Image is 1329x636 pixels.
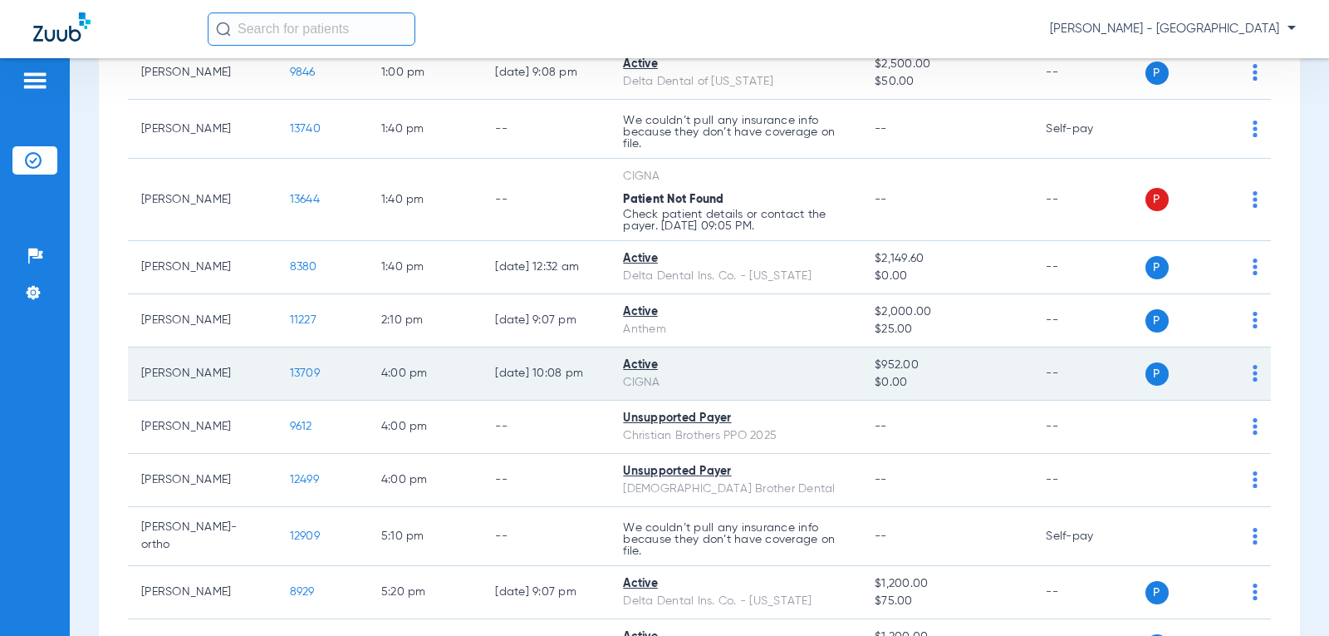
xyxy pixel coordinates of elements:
[482,159,610,241] td: --
[875,321,1019,338] span: $25.00
[875,474,887,486] span: --
[128,241,277,294] td: [PERSON_NAME]
[482,507,610,566] td: --
[290,261,317,273] span: 8380
[290,123,321,135] span: 13740
[290,530,320,542] span: 12909
[623,593,848,610] div: Delta Dental Ins. Co. - [US_STATE]
[368,100,483,159] td: 1:40 PM
[482,241,610,294] td: [DATE] 12:32 AM
[290,367,320,379] span: 13709
[623,194,723,205] span: Patient Not Found
[1145,362,1169,386] span: P
[1253,259,1258,275] img: group-dot-blue.svg
[1253,584,1258,600] img: group-dot-blue.svg
[623,522,848,557] p: We couldn’t pull any insurance info because they don’t have coverage on file.
[1032,47,1145,100] td: --
[128,47,277,100] td: [PERSON_NAME]
[128,454,277,507] td: [PERSON_NAME]
[875,303,1019,321] span: $2,000.00
[128,294,277,348] td: [PERSON_NAME]
[1253,64,1258,81] img: group-dot-blue.svg
[875,374,1019,392] span: $0.00
[623,481,848,498] div: [DEMOGRAPHIC_DATA] Brother Dental
[623,575,848,593] div: Active
[623,168,848,185] div: CIGNA
[482,100,610,159] td: --
[368,507,483,566] td: 5:10 PM
[482,401,610,454] td: --
[1253,191,1258,208] img: group-dot-blue.svg
[623,427,848,445] div: Christian Brothers PPO 2025
[1032,507,1145,566] td: Self-pay
[290,314,316,326] span: 11227
[875,575,1019,593] span: $1,200.00
[482,454,610,507] td: --
[128,507,277,566] td: [PERSON_NAME]-ortho
[1145,581,1169,604] span: P
[1253,418,1258,435] img: group-dot-blue.svg
[1253,528,1258,545] img: group-dot-blue.svg
[1032,241,1145,294] td: --
[368,294,483,348] td: 2:10 PM
[1253,121,1258,137] img: group-dot-blue.svg
[623,357,848,374] div: Active
[1032,159,1145,241] td: --
[33,12,91,42] img: Zuub Logo
[875,250,1019,268] span: $2,149.60
[482,348,610,401] td: [DATE] 10:08 PM
[1145,309,1169,333] span: P
[1253,471,1258,488] img: group-dot-blue.svg
[1253,365,1258,382] img: group-dot-blue.svg
[875,123,887,135] span: --
[623,209,848,232] p: Check patient details or contact the payer. [DATE] 09:05 PM.
[1145,256,1169,279] span: P
[290,586,315,598] span: 8929
[290,421,312,432] span: 9612
[128,348,277,401] td: [PERSON_NAME]
[290,194,320,205] span: 13644
[1145,188,1169,211] span: P
[482,294,610,348] td: [DATE] 9:07 PM
[128,159,277,241] td: [PERSON_NAME]
[1032,294,1145,348] td: --
[875,56,1019,73] span: $2,500.00
[290,67,316,78] span: 9846
[368,348,483,401] td: 4:00 PM
[875,73,1019,91] span: $50.00
[623,250,848,268] div: Active
[22,71,48,91] img: hamburger-icon
[208,12,415,46] input: Search for patients
[1032,454,1145,507] td: --
[875,421,887,432] span: --
[875,357,1019,374] span: $952.00
[1145,62,1169,85] span: P
[1253,312,1258,328] img: group-dot-blue.svg
[875,268,1019,285] span: $0.00
[368,401,483,454] td: 4:00 PM
[1032,401,1145,454] td: --
[623,73,848,91] div: Delta Dental of [US_STATE]
[1050,21,1296,37] span: [PERSON_NAME] - [GEOGRAPHIC_DATA]
[368,566,483,619] td: 5:20 PM
[875,593,1019,610] span: $75.00
[875,194,887,205] span: --
[1032,566,1145,619] td: --
[290,474,319,486] span: 12499
[368,159,483,241] td: 1:40 PM
[875,530,887,542] span: --
[623,56,848,73] div: Active
[623,268,848,285] div: Delta Dental Ins. Co. - [US_STATE]
[1032,348,1145,401] td: --
[128,100,277,159] td: [PERSON_NAME]
[368,47,483,100] td: 1:00 PM
[128,401,277,454] td: [PERSON_NAME]
[623,374,848,392] div: CIGNA
[368,454,483,507] td: 4:00 PM
[623,303,848,321] div: Active
[623,410,848,427] div: Unsupported Payer
[128,566,277,619] td: [PERSON_NAME]
[368,241,483,294] td: 1:40 PM
[482,566,610,619] td: [DATE] 9:07 PM
[216,22,231,37] img: Search Icon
